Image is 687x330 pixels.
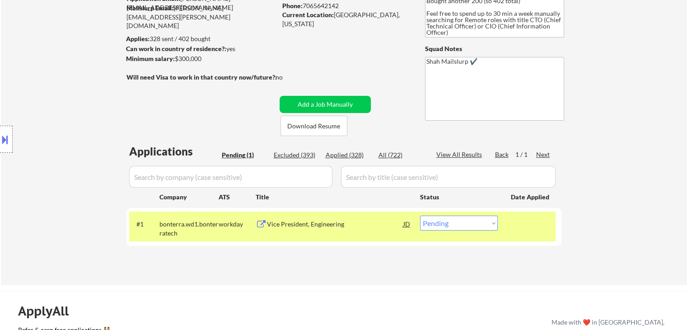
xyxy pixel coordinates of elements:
div: yes [126,44,274,53]
div: Applied (328) [326,151,371,160]
div: no [276,73,301,82]
strong: Current Location: [282,11,334,19]
strong: Mailslurp Email: [126,4,173,12]
div: ATS [219,193,256,202]
div: Vice President, Engineering [267,220,403,229]
strong: Can work in country of residence?: [126,45,226,52]
div: Next [536,150,551,159]
div: All (722) [379,151,424,160]
input: Search by company (case sensitive) [129,166,332,188]
strong: Minimum salary: [126,55,175,62]
div: [GEOGRAPHIC_DATA], [US_STATE] [282,10,410,28]
div: Status [420,189,498,205]
div: Title [256,193,411,202]
div: Company [159,193,219,202]
div: ApplyAll [18,303,79,319]
div: Back [495,150,509,159]
div: Squad Notes [425,44,564,53]
button: Download Resume [280,116,347,136]
div: 328 sent / 402 bought [126,34,276,43]
div: Pending (1) [222,151,267,160]
div: bonterra.wd1.bonterratech [159,220,219,237]
strong: Will need Visa to work in that country now/future?: [126,73,277,81]
input: Search by title (case sensitive) [341,166,556,188]
strong: Phone: [282,2,303,9]
div: workday [219,220,256,229]
div: 1 / 1 [515,150,536,159]
div: Applications [129,146,219,157]
button: Add a Job Manually [280,96,371,113]
div: Date Applied [511,193,551,202]
div: #1 [136,220,152,229]
div: 7065642142 [282,1,410,10]
div: [PERSON_NAME][EMAIL_ADDRESS][PERSON_NAME][DOMAIN_NAME] [126,4,276,30]
div: JD [402,216,411,232]
div: Excluded (393) [274,151,319,160]
div: View All Results [436,150,485,159]
div: $300,000 [126,54,276,63]
strong: Applies: [126,35,150,42]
